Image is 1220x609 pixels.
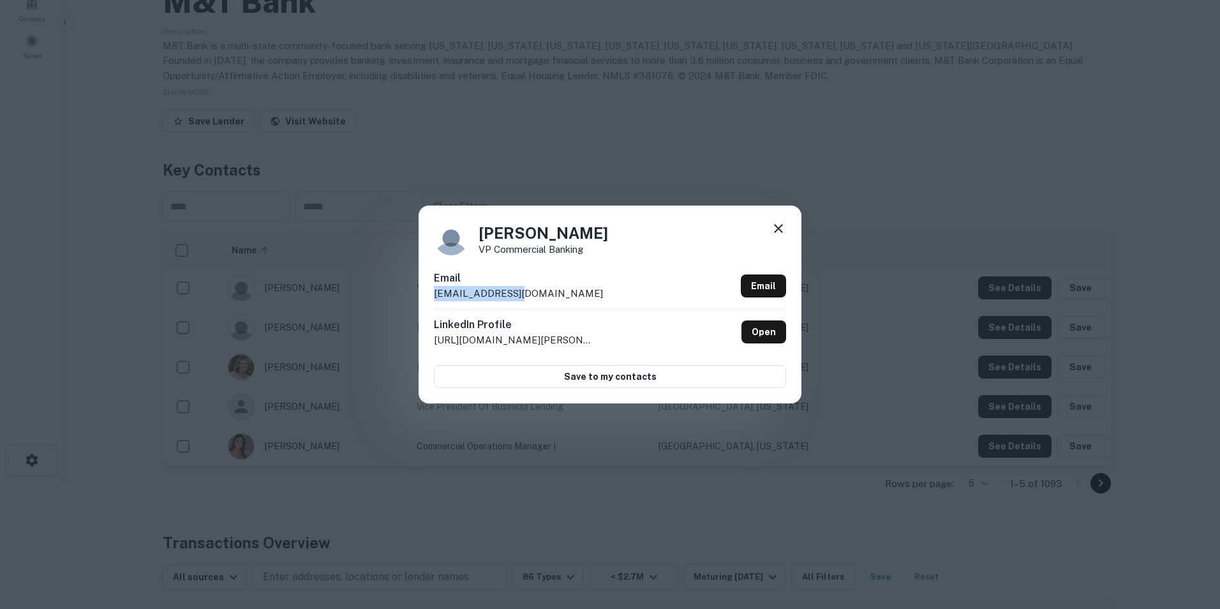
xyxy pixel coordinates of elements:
button: Save to my contacts [434,365,786,388]
p: [URL][DOMAIN_NAME][PERSON_NAME] [434,333,593,348]
p: VP Commercial Banking [479,244,608,254]
h4: [PERSON_NAME] [479,222,608,244]
h6: LinkedIn Profile [434,317,593,333]
iframe: Chat Widget [1156,507,1220,568]
a: Email [741,274,786,297]
h6: Email [434,271,603,286]
p: [EMAIL_ADDRESS][DOMAIN_NAME] [434,286,603,301]
img: 9c8pery4andzj6ohjkjp54ma2 [434,221,468,255]
a: Open [741,320,786,343]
